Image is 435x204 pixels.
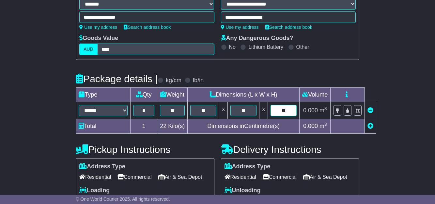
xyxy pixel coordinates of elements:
[76,88,131,102] td: Type
[124,25,171,30] a: Search address book
[324,106,327,111] sup: 3
[221,35,293,42] label: Any Dangerous Goods?
[160,123,166,129] span: 22
[76,196,170,202] span: © One World Courier 2025. All rights reserved.
[79,25,117,30] a: Use my address
[79,35,118,42] label: Goods Value
[263,172,297,182] span: Commercial
[79,163,125,170] label: Address Type
[158,172,202,182] span: Air & Sea Depot
[79,44,98,55] label: AUD
[225,187,261,194] label: Unloading
[303,107,318,114] span: 0.000
[157,119,188,134] td: Kilo(s)
[188,88,300,102] td: Dimensions (L x W x H)
[117,172,151,182] span: Commercial
[76,119,131,134] td: Total
[166,77,181,84] label: kg/cm
[248,44,283,50] label: Lithium Battery
[319,107,327,114] span: m
[296,44,309,50] label: Other
[367,123,373,129] a: Add new item
[219,102,228,119] td: x
[225,172,256,182] span: Residential
[319,123,327,129] span: m
[193,77,204,84] label: lb/in
[131,119,157,134] td: 1
[265,25,312,30] a: Search address book
[259,102,268,119] td: x
[303,123,318,129] span: 0.000
[221,25,259,30] a: Use my address
[131,88,157,102] td: Qty
[367,107,373,114] a: Remove this item
[76,73,158,84] h4: Package details |
[221,144,359,155] h4: Delivery Instructions
[79,172,111,182] span: Residential
[79,187,110,194] label: Loading
[225,163,271,170] label: Address Type
[229,44,236,50] label: No
[303,172,347,182] span: Air & Sea Depot
[188,119,300,134] td: Dimensions in Centimetre(s)
[300,88,331,102] td: Volume
[157,88,188,102] td: Weight
[76,144,214,155] h4: Pickup Instructions
[324,122,327,127] sup: 3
